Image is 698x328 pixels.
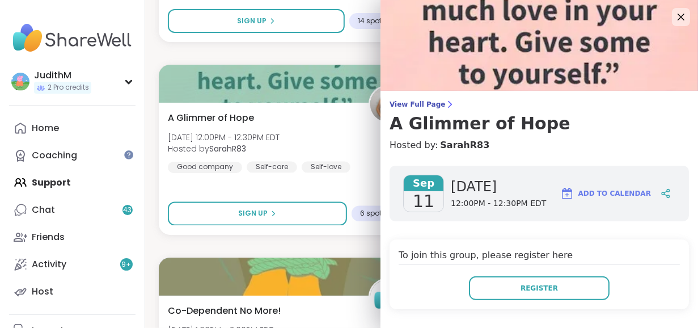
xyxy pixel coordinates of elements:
[9,251,136,278] a: Activity9+
[413,191,434,212] span: 11
[9,224,136,251] a: Friends
[168,305,281,318] span: Co-Dependent No More!
[124,150,133,159] iframe: Spotlight
[32,204,55,216] div: Chat
[9,115,136,142] a: Home
[168,162,242,173] div: Good company
[399,249,680,265] h4: To join this group, please register here
[521,283,558,293] span: Register
[48,83,89,92] span: 2 Pro credits
[555,180,656,207] button: Add to Calendar
[578,188,651,199] span: Add to Calendar
[32,258,66,271] div: Activity
[451,178,546,196] span: [DATE]
[238,209,268,219] span: Sign Up
[168,202,347,226] button: Sign Up
[451,198,546,209] span: 12:00PM - 12:30PM EDT
[9,196,136,224] a: Chat43
[358,16,398,26] span: 14 spots left
[34,69,91,82] div: JudithM
[168,132,280,144] span: [DATE] 12:00PM - 12:30PM EDT
[32,122,59,134] div: Home
[124,205,132,215] span: 43
[9,278,136,305] a: Host
[440,138,489,152] a: SarahR83
[370,280,405,315] img: ShareWell
[168,112,254,125] span: A Glimmer of Hope
[9,142,136,169] a: Coaching
[32,285,53,298] div: Host
[32,231,65,243] div: Friends
[390,100,689,109] span: View Full Page
[560,187,574,200] img: ShareWell Logomark
[404,175,443,191] span: Sep
[9,18,136,58] img: ShareWell Nav Logo
[32,149,77,162] div: Coaching
[469,276,610,300] button: Register
[390,138,689,152] h4: Hosted by:
[390,100,689,134] a: View Full PageA Glimmer of Hope
[209,144,246,155] b: SarahR83
[122,260,132,270] span: 9 +
[361,209,398,218] span: 6 spots left
[11,73,29,91] img: JudithM
[302,162,350,173] div: Self-love
[390,113,689,134] h3: A Glimmer of Hope
[237,16,266,26] span: Sign Up
[370,87,405,122] img: SarahR83
[168,144,280,155] span: Hosted by
[247,162,297,173] div: Self-care
[168,9,345,33] button: Sign Up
